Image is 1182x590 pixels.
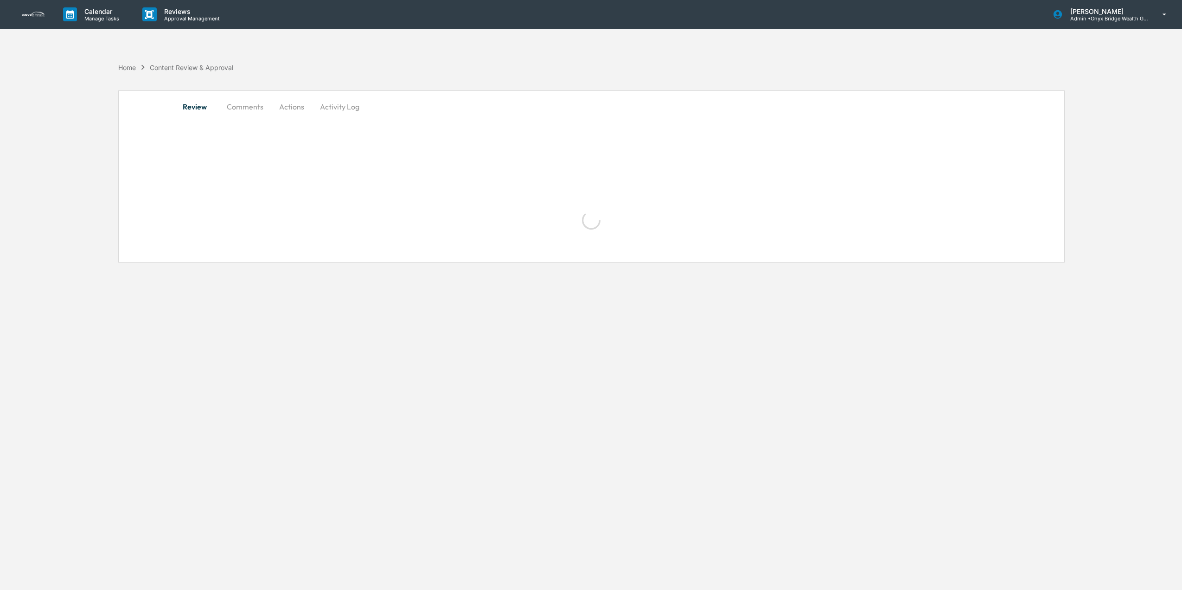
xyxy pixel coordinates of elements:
div: secondary tabs example [178,96,1005,118]
p: [PERSON_NAME] [1063,7,1149,15]
p: Approval Management [157,15,224,22]
div: Home [118,64,136,71]
button: Review [178,96,219,118]
p: Calendar [77,7,124,15]
p: Reviews [157,7,224,15]
img: logo [22,12,45,17]
p: Manage Tasks [77,15,124,22]
p: Admin • Onyx Bridge Wealth Group LLC [1063,15,1149,22]
button: Actions [271,96,313,118]
button: Activity Log [313,96,367,118]
div: Content Review & Approval [150,64,233,71]
button: Comments [219,96,271,118]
